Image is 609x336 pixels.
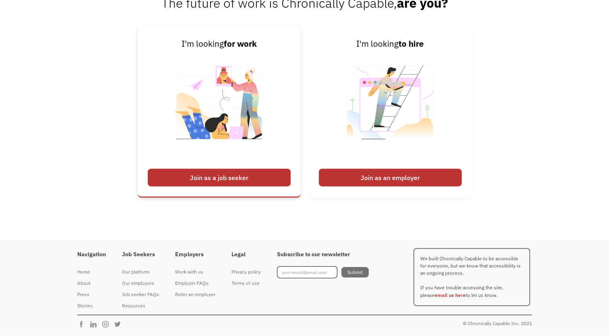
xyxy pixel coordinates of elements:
a: Press [77,289,106,300]
div: Home [77,267,106,277]
input: your-email@email.com [277,266,337,278]
strong: for work [224,38,257,49]
div: Our employers [122,278,159,288]
a: I'm lookingto hireJoin as an employer [309,27,472,197]
div: About [77,278,106,288]
img: Chronically Capable Linkedin Page [89,320,101,328]
div: I'm looking [319,37,462,50]
a: Refer an employer [175,289,215,300]
strong: to hire [398,38,424,49]
a: Our employers [122,278,159,289]
div: Terms of use [231,278,261,288]
div: Press [77,290,106,299]
div: Job seeker FAQs [122,290,159,299]
div: Privacy policy [231,267,261,277]
div: Refer an employer [175,290,215,299]
img: Illustrated image of people looking for work [169,51,269,165]
a: email us here [435,292,466,298]
img: Chronically Capable Instagram Page [101,320,114,328]
div: Our platform [122,267,159,277]
a: About [77,278,106,289]
a: Stories [77,300,106,311]
form: Footer Newsletter [277,266,369,278]
img: Illustrated image of someone looking to hire [340,51,440,165]
a: Home [77,266,106,278]
img: Chronically Capable Facebook Page [77,320,89,328]
img: Chronically Capable Twitter Page [114,320,126,328]
div: Resources [122,301,159,311]
h4: Navigation [77,251,106,258]
div: Stories [77,301,106,311]
p: We built Chronically Capable to be accessible for everyone, but we know that accessibility is an ... [413,248,530,306]
input: Submit [341,267,369,278]
div: Work with us [175,267,215,277]
div: Join as an employer [319,169,462,187]
h4: Job Seekers [122,251,159,258]
a: I'm lookingfor workJoin as a job seeker [138,27,301,197]
h4: Employers [175,251,215,258]
a: Employer FAQs [175,278,215,289]
h4: Subscribe to our newsletter [277,251,369,258]
a: Job seeker FAQs [122,289,159,300]
a: Privacy policy [231,266,261,278]
div: I'm looking [148,37,291,50]
a: Work with us [175,266,215,278]
a: Our platform [122,266,159,278]
a: Resources [122,300,159,311]
div: Join as a job seeker [148,169,291,187]
div: © Chronically Capable Inc. 2021 [463,319,532,328]
div: Employer FAQs [175,278,215,288]
h4: Legal [231,251,261,258]
a: Terms of use [231,278,261,289]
